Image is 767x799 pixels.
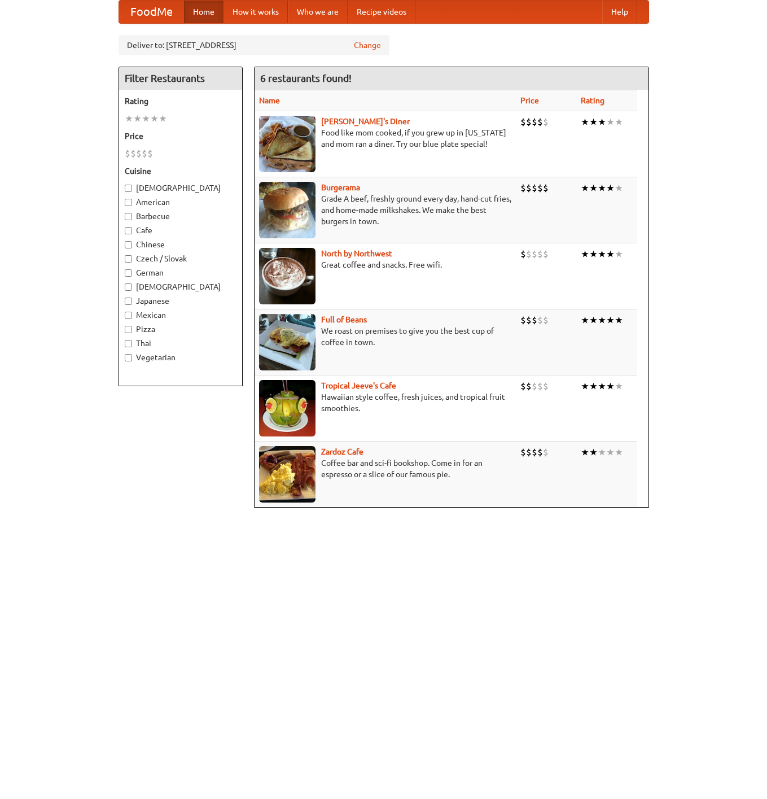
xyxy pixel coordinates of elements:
[125,309,236,321] label: Mexican
[581,314,589,326] li: ★
[520,446,526,459] li: $
[606,248,615,260] li: ★
[321,381,396,390] a: Tropical Jeeve's Cafe
[321,117,410,126] a: [PERSON_NAME]'s Diner
[354,40,381,51] a: Change
[606,182,615,194] li: ★
[125,253,236,264] label: Czech / Slovak
[543,248,549,260] li: $
[259,96,280,105] a: Name
[142,112,150,125] li: ★
[259,116,315,172] img: sallys.jpg
[520,314,526,326] li: $
[119,1,184,23] a: FoodMe
[606,446,615,459] li: ★
[520,96,539,105] a: Price
[125,326,132,333] input: Pizza
[259,325,511,348] p: We roast on premises to give you the best cup of coffee in town.
[526,182,532,194] li: $
[581,96,604,105] a: Rating
[125,312,132,319] input: Mexican
[259,127,511,150] p: Food like mom cooked, if you grew up in [US_STATE] and mom ran a diner. Try our blue plate special!
[125,213,132,220] input: Barbecue
[150,112,159,125] li: ★
[125,324,236,335] label: Pizza
[125,95,236,107] h5: Rating
[125,199,132,206] input: American
[615,446,623,459] li: ★
[130,147,136,160] li: $
[589,380,598,392] li: ★
[259,248,315,304] img: north.jpg
[532,116,537,128] li: $
[259,380,315,436] img: jeeves.jpg
[537,314,543,326] li: $
[259,314,315,370] img: beans.jpg
[532,314,537,326] li: $
[125,354,132,361] input: Vegetarian
[223,1,288,23] a: How it works
[598,380,606,392] li: ★
[537,116,543,128] li: $
[119,67,242,90] h4: Filter Restaurants
[526,248,532,260] li: $
[615,182,623,194] li: ★
[526,116,532,128] li: $
[615,248,623,260] li: ★
[543,116,549,128] li: $
[532,248,537,260] li: $
[598,116,606,128] li: ★
[125,281,236,292] label: [DEMOGRAPHIC_DATA]
[125,255,132,263] input: Czech / Slovak
[581,446,589,459] li: ★
[147,147,153,160] li: $
[259,457,511,480] p: Coffee bar and sci-fi bookshop. Come in for an espresso or a slice of our famous pie.
[119,35,389,55] div: Deliver to: [STREET_ADDRESS]
[598,446,606,459] li: ★
[133,112,142,125] li: ★
[125,269,132,277] input: German
[520,380,526,392] li: $
[520,116,526,128] li: $
[526,446,532,459] li: $
[532,446,537,459] li: $
[589,116,598,128] li: ★
[125,112,133,125] li: ★
[321,249,392,258] b: North by Northwest
[606,314,615,326] li: ★
[598,314,606,326] li: ★
[543,446,549,459] li: $
[520,182,526,194] li: $
[581,116,589,128] li: ★
[125,338,236,349] label: Thai
[543,182,549,194] li: $
[259,259,511,270] p: Great coffee and snacks. Free wifi.
[136,147,142,160] li: $
[602,1,637,23] a: Help
[321,315,367,324] b: Full of Beans
[125,352,236,363] label: Vegetarian
[348,1,415,23] a: Recipe videos
[259,193,511,227] p: Grade A beef, freshly ground every day, hand-cut fries, and home-made milkshakes. We make the bes...
[532,380,537,392] li: $
[589,248,598,260] li: ★
[615,380,623,392] li: ★
[159,112,167,125] li: ★
[537,446,543,459] li: $
[615,116,623,128] li: ★
[615,314,623,326] li: ★
[184,1,223,23] a: Home
[125,298,132,305] input: Japanese
[125,227,132,234] input: Cafe
[589,314,598,326] li: ★
[125,211,236,222] label: Barbecue
[606,380,615,392] li: ★
[589,182,598,194] li: ★
[526,380,532,392] li: $
[259,182,315,238] img: burgerama.jpg
[581,248,589,260] li: ★
[526,314,532,326] li: $
[125,225,236,236] label: Cafe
